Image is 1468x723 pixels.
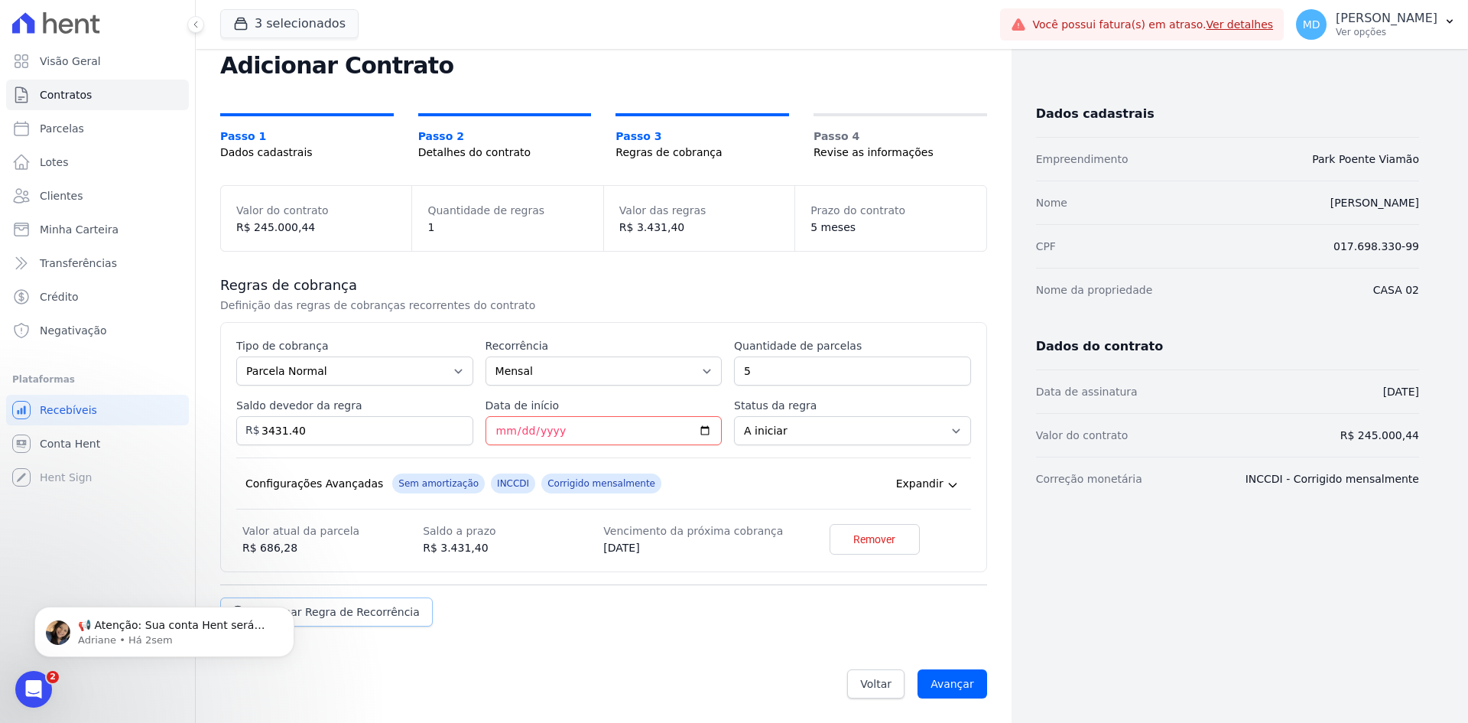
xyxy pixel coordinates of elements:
dt: Prazo do contrato [810,201,970,220]
dd: Park Poente Viamão [1312,150,1419,168]
span: Parcelas [40,121,84,136]
span: Transferências [40,256,117,271]
span: Sem amortização [392,474,485,493]
span: Dados cadastrais [220,145,394,161]
a: Contratos [6,80,189,110]
input: Avançar [917,669,987,699]
dt: Empreendimento [1036,150,1129,168]
dd: R$ 3.431,40 [619,220,779,236]
dt: Valor atual da parcela [242,522,423,540]
iframe: Intercom notifications mensagem [11,575,317,682]
a: Lotes [6,147,189,177]
span: Recebíveis [40,402,97,418]
dd: R$ 686,28 [242,540,423,556]
span: Visão Geral [40,54,101,69]
dd: [DATE] [603,540,784,556]
span: Lotes [40,155,69,170]
dd: [DATE] [1383,383,1419,401]
span: Expandir [896,476,943,491]
nav: Progress [220,113,987,161]
dd: [PERSON_NAME] [1330,194,1419,212]
label: Status da regra [734,398,971,413]
span: Regras de cobrança [615,145,789,161]
dt: Data de assinatura [1036,383,1138,401]
a: Recebíveis [6,395,189,425]
dd: R$ 3.431,40 [423,540,603,556]
span: Passo 1 [220,129,394,145]
label: Recorrência [486,338,723,353]
span: Contratos [40,87,92,103]
span: MD [1303,19,1320,30]
span: Voltar [860,676,892,692]
span: Conta Hent [40,436,100,451]
a: Remover [830,524,920,555]
h3: Dados do contrato [1036,336,1419,357]
a: Clientes [6,181,189,211]
h3: Regras de cobrança [220,276,987,295]
dd: R$ 245.000,44 [236,220,396,236]
dt: Nome da propriedade [1036,281,1153,299]
label: Tipo de cobrança [236,338,473,353]
dt: Valor do contrato [236,201,396,220]
p: Ver opções [1336,26,1437,38]
span: 2 [47,671,59,683]
span: Revise as informações [814,145,987,161]
span: Crédito [40,289,79,305]
dd: 1 [427,220,587,236]
span: Corrigido mensalmente [541,474,661,493]
span: Minha Carteira [40,222,119,237]
dt: Correção monetária [1036,470,1142,488]
a: Voltar [847,669,905,699]
span: Passo 4 [814,129,987,145]
iframe: Intercom live chat [15,671,52,708]
h2: Adicionar Contrato [220,55,987,77]
h3: Dados cadastrais [1036,103,1419,125]
button: MD [PERSON_NAME] Ver opções [1284,3,1468,46]
dd: CASA 02 [1373,281,1419,299]
a: Conta Hent [6,428,189,459]
dd: R$ 245.000,44 [1340,426,1419,445]
span: INCCDI [491,474,535,493]
div: Configurações Avançadas [245,476,383,491]
label: Saldo devedor da regra [236,398,473,413]
span: Você possui fatura(s) em atraso. [1032,17,1273,33]
dt: Valor das regras [619,201,779,220]
div: Plataformas [12,370,183,389]
span: R$ [236,413,260,438]
dt: Valor do contrato [1036,426,1129,445]
a: Parcelas [6,113,189,144]
dt: Quantidade de regras [427,201,587,220]
p: Definição das regras de cobranças recorrentes do contrato [220,298,734,313]
a: Crédito [6,282,189,312]
dd: 5 meses [810,220,970,236]
a: Transferências [6,248,189,278]
a: Adicionar Regra de Recorrência [220,598,433,627]
span: Passo 3 [615,129,789,145]
dd: 017.698.330-99 [1333,237,1419,256]
span: Clientes [40,188,83,204]
span: Passo 2 [418,129,592,145]
a: Visão Geral [6,46,189,77]
dd: INCCDI - Corrigido mensalmente [1246,470,1419,488]
dt: Vencimento da próxima cobrança [603,522,784,540]
a: Negativação [6,315,189,346]
span: Negativação [40,323,107,338]
p: [PERSON_NAME] [1336,11,1437,26]
a: Minha Carteira [6,214,189,245]
button: 3 selecionados [220,9,359,38]
label: Quantidade de parcelas [734,338,971,353]
label: Data de início [486,398,723,413]
dt: Nome [1036,194,1067,212]
span: Remover [853,532,895,547]
dt: Saldo a prazo [423,522,603,540]
dt: CPF [1036,237,1056,256]
span: Detalhes do contrato [418,145,592,161]
a: Ver detalhes [1207,18,1274,31]
span: Adicionar Regra de Recorrência [252,604,420,620]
